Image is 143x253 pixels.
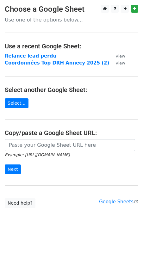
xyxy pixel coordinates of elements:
[5,164,21,174] input: Next
[5,16,138,23] p: Use one of the options below...
[115,61,125,65] small: View
[5,42,138,50] h4: Use a recent Google Sheet:
[5,86,138,94] h4: Select another Google Sheet:
[5,53,56,59] a: Relance lead perdu
[109,60,125,66] a: View
[5,152,70,157] small: Example: [URL][DOMAIN_NAME]
[115,54,125,59] small: View
[5,5,138,14] h3: Choose a Google Sheet
[5,98,28,108] a: Select...
[5,129,138,137] h4: Copy/paste a Google Sheet URL:
[5,198,35,208] a: Need help?
[109,53,125,59] a: View
[5,60,109,66] a: Coordonnées Top DRH Annecy 2025 (2)
[99,199,138,205] a: Google Sheets
[5,139,135,151] input: Paste your Google Sheet URL here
